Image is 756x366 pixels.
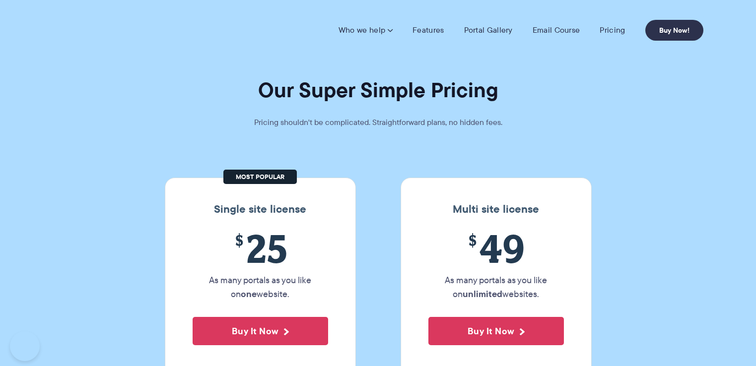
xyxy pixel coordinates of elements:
[428,226,564,271] span: 49
[600,25,625,35] a: Pricing
[411,203,581,216] h3: Multi site license
[533,25,580,35] a: Email Course
[10,331,40,361] iframe: Toggle Customer Support
[464,25,513,35] a: Portal Gallery
[463,287,502,301] strong: unlimited
[645,20,703,41] a: Buy Now!
[193,273,328,301] p: As many portals as you like on website.
[428,273,564,301] p: As many portals as you like on websites.
[175,203,345,216] h3: Single site license
[412,25,444,35] a: Features
[193,317,328,345] button: Buy It Now
[193,226,328,271] span: 25
[428,317,564,345] button: Buy It Now
[241,287,257,301] strong: one
[229,116,527,129] p: Pricing shouldn't be complicated. Straightforward plans, no hidden fees.
[339,25,393,35] a: Who we help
